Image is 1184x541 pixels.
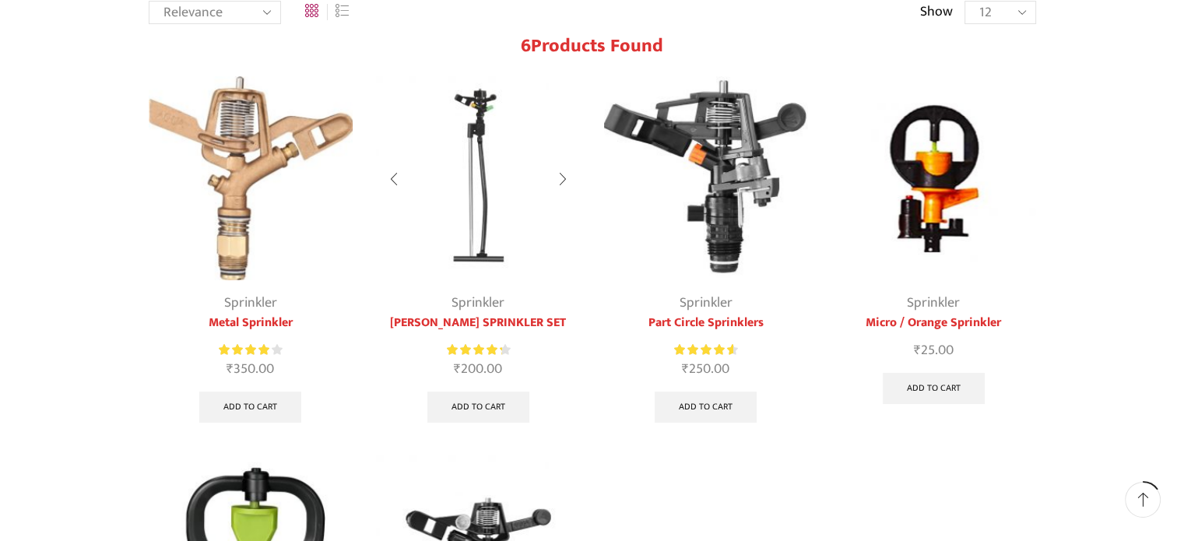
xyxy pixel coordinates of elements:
a: Sprinkler [451,291,504,314]
img: Metal Sprinkler [149,76,353,281]
bdi: 200.00 [454,357,502,381]
a: Sprinkler [224,291,277,314]
bdi: 25.00 [914,339,954,362]
span: 6 [521,30,531,61]
a: Sprinkler [907,291,960,314]
a: Add to cart: “HEERA VARSHA SPRINKLER SET” [427,392,529,423]
span: ₹ [682,357,689,381]
a: Add to cart: “Metal Sprinkler” [199,392,301,423]
bdi: 350.00 [227,357,274,381]
a: Add to cart: “Part Circle Sprinklers” [655,392,757,423]
a: Micro / Orange Sprinkler [831,314,1036,332]
div: Rated 4.37 out of 5 [447,342,510,358]
span: Show [920,2,953,23]
a: Part Circle Sprinklers [604,314,809,332]
span: Rated out of 5 [219,342,269,358]
span: Products found [531,30,663,61]
a: Sprinkler [680,291,733,314]
bdi: 250.00 [682,357,729,381]
img: Orange-Sprinkler [831,76,1036,281]
span: Rated out of 5 [674,342,733,358]
img: part circle sprinkler [604,76,809,281]
a: Add to cart: “Micro / Orange Sprinkler” [883,373,985,404]
span: ₹ [454,357,461,381]
a: Metal Sprinkler [149,314,353,332]
span: ₹ [227,357,234,381]
img: Impact Mini Sprinkler [376,76,581,281]
div: Rated 4.00 out of 5 [219,342,282,358]
select: Shop order [149,1,281,24]
div: Rated 4.67 out of 5 [674,342,737,358]
span: Rated out of 5 [447,342,502,358]
a: [PERSON_NAME] SPRINKLER SET [376,314,581,332]
span: ₹ [914,339,921,362]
